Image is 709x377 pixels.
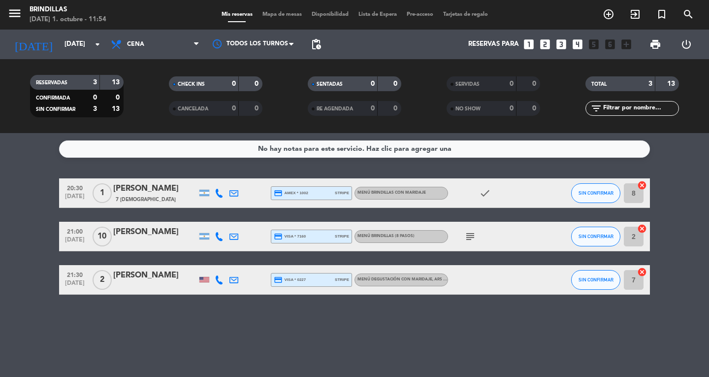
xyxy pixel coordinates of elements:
i: looks_3 [555,38,568,51]
i: cancel [637,180,647,190]
div: Brindillas [30,5,106,15]
i: subject [464,231,476,242]
strong: 0 [116,94,122,101]
div: [PERSON_NAME] [113,226,197,239]
i: looks_6 [604,38,616,51]
strong: 0 [255,105,260,112]
i: credit_card [274,232,283,241]
span: 21:30 [63,269,87,280]
i: looks_4 [571,38,584,51]
strong: 0 [532,105,538,112]
span: print [649,38,661,50]
strong: 0 [510,80,514,87]
span: Mapa de mesas [258,12,307,17]
strong: 13 [667,80,677,87]
strong: 3 [93,105,97,112]
i: menu [7,6,22,21]
strong: 0 [371,80,375,87]
span: Disponibilidad [307,12,354,17]
span: stripe [335,276,349,283]
span: , ARS 250.000 [432,277,459,281]
span: Tarjetas de regalo [438,12,493,17]
i: cancel [637,267,647,277]
button: SIN CONFIRMAR [571,183,620,203]
span: Menú Brindillas (8 Pasos) [357,234,415,238]
i: add_circle_outline [603,8,614,20]
span: 2 [93,270,112,290]
button: SIN CONFIRMAR [571,227,620,246]
span: visa * 7160 [274,232,306,241]
i: filter_list [590,103,602,114]
i: cancel [637,224,647,234]
i: arrow_drop_down [92,38,103,50]
div: No hay notas para este servicio. Haz clic para agregar una [258,143,451,155]
strong: 0 [232,80,236,87]
strong: 13 [112,105,122,112]
span: Cena [127,41,144,48]
span: Mis reservas [217,12,258,17]
span: SIN CONFIRMAR [579,277,613,282]
i: looks_one [522,38,535,51]
span: [DATE] [63,193,87,205]
strong: 0 [532,80,538,87]
strong: 0 [510,105,514,112]
span: Menú Degustación con Maridaje [357,277,459,281]
button: SIN CONFIRMAR [571,270,620,290]
i: exit_to_app [629,8,641,20]
strong: 0 [393,105,399,112]
strong: 0 [393,80,399,87]
span: pending_actions [310,38,322,50]
div: LOG OUT [671,30,702,59]
span: SENTADAS [317,82,343,87]
span: amex * 1002 [274,189,308,198]
i: add_box [620,38,633,51]
div: [PERSON_NAME] [113,269,197,282]
span: RESERVADAS [36,80,67,85]
strong: 13 [112,79,122,86]
span: NO SHOW [455,106,481,111]
div: [DATE] 1. octubre - 11:54 [30,15,106,25]
span: [DATE] [63,280,87,291]
span: 20:30 [63,182,87,193]
strong: 0 [255,80,260,87]
button: menu [7,6,22,24]
i: credit_card [274,189,283,198]
span: [DATE] [63,237,87,248]
i: [DATE] [7,34,60,55]
strong: 3 [648,80,652,87]
span: SERVIDAS [455,82,480,87]
span: CANCELADA [178,106,208,111]
span: 10 [93,227,112,246]
i: turned_in_not [656,8,668,20]
span: Lista de Espera [354,12,402,17]
span: 7 [DEMOGRAPHIC_DATA] [116,196,176,204]
span: CONFIRMADA [36,96,70,101]
span: stripe [335,190,349,196]
div: [PERSON_NAME] [113,182,197,195]
input: Filtrar por nombre... [602,103,678,114]
span: RE AGENDADA [317,106,353,111]
i: looks_two [539,38,551,51]
span: Menú Brindillas con Maridaje [357,191,426,195]
span: Reservas para [468,40,519,48]
span: 21:00 [63,225,87,237]
strong: 0 [371,105,375,112]
i: power_settings_new [680,38,692,50]
span: visa * 0227 [274,275,306,284]
span: stripe [335,233,349,240]
i: looks_5 [587,38,600,51]
i: check [479,187,491,199]
span: Pre-acceso [402,12,438,17]
strong: 0 [232,105,236,112]
span: CHECK INS [178,82,205,87]
strong: 3 [93,79,97,86]
span: SIN CONFIRMAR [36,107,75,112]
strong: 0 [93,94,97,101]
i: search [682,8,694,20]
span: SIN CONFIRMAR [579,190,613,196]
span: 1 [93,183,112,203]
span: TOTAL [591,82,607,87]
span: SIN CONFIRMAR [579,234,613,239]
i: credit_card [274,275,283,284]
